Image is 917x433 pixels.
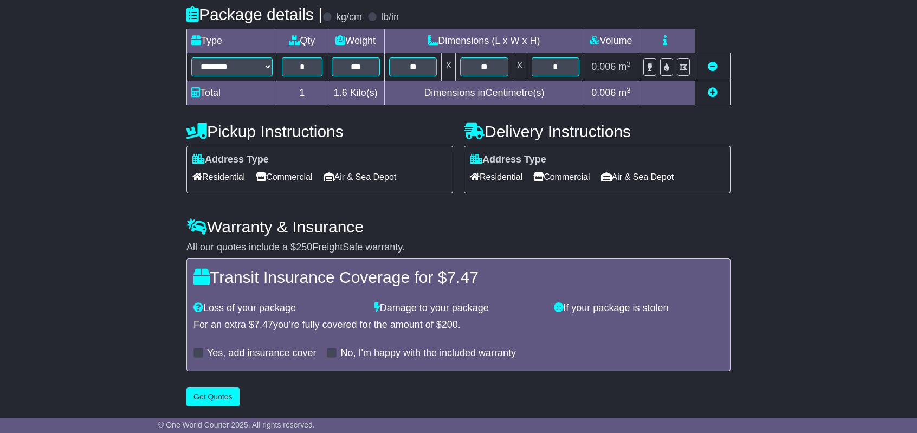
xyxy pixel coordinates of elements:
[327,29,384,53] td: Weight
[193,319,724,331] div: For an extra $ you're fully covered for the amount of $ .
[513,53,527,81] td: x
[618,61,631,72] span: m
[584,29,638,53] td: Volume
[369,302,549,314] div: Damage to your package
[442,319,458,330] span: 200
[193,268,724,286] h4: Transit Insurance Coverage for $
[277,29,327,53] td: Qty
[708,61,718,72] a: Remove this item
[627,86,631,94] sup: 3
[533,169,590,185] span: Commercial
[186,387,240,406] button: Get Quotes
[277,81,327,105] td: 1
[186,5,322,23] h4: Package details |
[207,347,316,359] label: Yes, add insurance cover
[708,87,718,98] a: Add new item
[186,218,731,236] h4: Warranty & Insurance
[186,122,453,140] h4: Pickup Instructions
[192,169,245,185] span: Residential
[442,53,456,81] td: x
[336,11,362,23] label: kg/cm
[324,169,397,185] span: Air & Sea Depot
[384,81,584,105] td: Dimensions in Centimetre(s)
[381,11,399,23] label: lb/in
[186,242,731,254] div: All our quotes include a $ FreightSafe warranty.
[327,81,384,105] td: Kilo(s)
[470,154,546,166] label: Address Type
[158,421,315,429] span: © One World Courier 2025. All rights reserved.
[340,347,516,359] label: No, I'm happy with the included warranty
[254,319,273,330] span: 7.47
[447,268,478,286] span: 7.47
[618,87,631,98] span: m
[601,169,674,185] span: Air & Sea Depot
[548,302,729,314] div: If your package is stolen
[591,61,616,72] span: 0.006
[296,242,312,253] span: 250
[256,169,312,185] span: Commercial
[192,154,269,166] label: Address Type
[187,81,277,105] td: Total
[464,122,731,140] h4: Delivery Instructions
[334,87,347,98] span: 1.6
[187,29,277,53] td: Type
[627,60,631,68] sup: 3
[188,302,369,314] div: Loss of your package
[591,87,616,98] span: 0.006
[384,29,584,53] td: Dimensions (L x W x H)
[470,169,522,185] span: Residential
